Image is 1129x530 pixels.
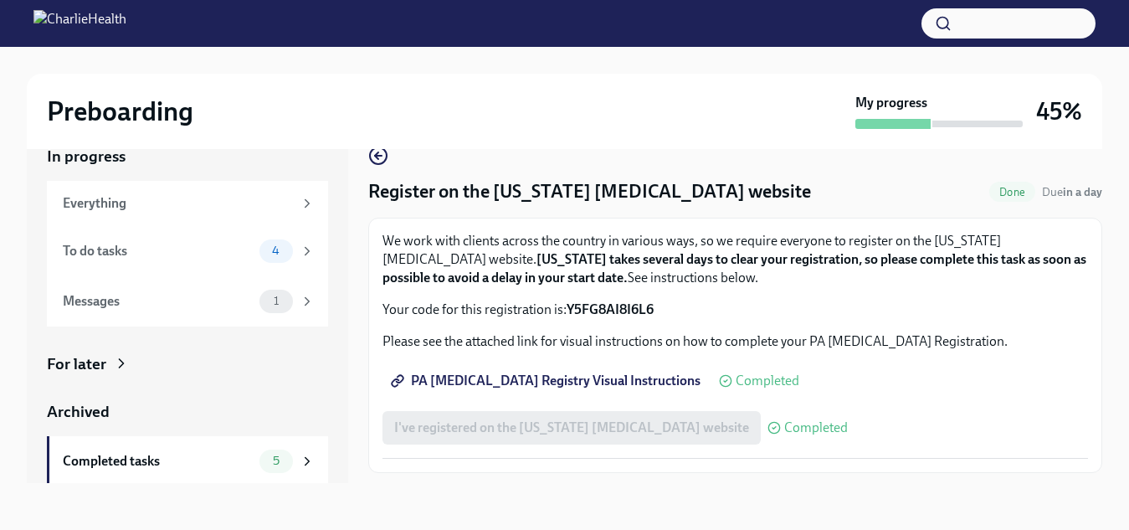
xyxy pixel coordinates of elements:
[855,94,927,112] strong: My progress
[1042,185,1102,199] span: Due
[63,452,253,471] div: Completed tasks
[47,226,328,276] a: To do tasks4
[63,194,293,213] div: Everything
[1036,96,1082,126] h3: 45%
[47,436,328,486] a: Completed tasks5
[736,374,799,388] span: Completed
[33,10,126,37] img: CharlieHealth
[382,301,1088,319] p: Your code for this registration is:
[382,364,712,398] a: PA [MEDICAL_DATA] Registry Visual Instructions
[567,301,654,317] strong: Y5FG8AI8I6L6
[47,146,328,167] a: In progress
[47,181,328,226] a: Everything
[1063,185,1102,199] strong: in a day
[382,232,1088,287] p: We work with clients across the country in various ways, so we require everyone to register on th...
[63,292,253,311] div: Messages
[368,179,811,204] h4: Register on the [US_STATE] [MEDICAL_DATA] website
[47,276,328,327] a: Messages1
[264,295,289,307] span: 1
[47,353,106,375] div: For later
[47,353,328,375] a: For later
[263,455,290,467] span: 5
[394,373,700,389] span: PA [MEDICAL_DATA] Registry Visual Instructions
[1042,184,1102,200] span: September 20th, 2025 09:00
[382,332,1088,351] p: Please see the attached link for visual instructions on how to complete your PA [MEDICAL_DATA] Re...
[784,421,848,435] span: Completed
[262,244,290,257] span: 4
[382,251,1086,286] strong: [US_STATE] takes several days to clear your registration, so please complete this task as soon as...
[47,401,328,423] a: Archived
[63,242,253,260] div: To do tasks
[989,186,1035,198] span: Done
[47,95,193,128] h2: Preboarding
